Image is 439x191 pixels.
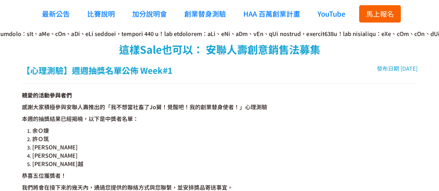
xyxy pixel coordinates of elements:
div: 【心理測驗】週週抽獎名單公佈 Week#1 [22,64,172,77]
a: 創業替身測驗 [181,3,229,24]
span: 許Ｏ筑 [32,134,49,143]
a: 最新公告 [39,3,73,24]
a: HAA 百萬創業計畫 [240,3,304,24]
button: 馬上報名 [359,5,401,23]
span: 余Ｏ婕 [32,126,49,134]
span: YouTube [318,9,345,19]
span: [PERSON_NAME]越 [32,159,83,168]
span: HAA 百萬創業計畫 [243,9,300,19]
strong: 親愛的活動參與者們 [22,91,72,99]
span: 感謝大家積極參與安聯人壽推出的「我不想當社畜了Jo舅！覺醒吧！我的創業替身使者！」心理測驗 [22,103,267,111]
span: [PERSON_NAME] [32,143,78,151]
a: 加分說明會 [129,3,170,24]
span: 恭喜五位獲獎者！ [22,171,66,180]
a: 比賽說明 [84,3,118,24]
span: 本週的抽獎結果已經揭曉，以下是中獎者名單： [22,114,138,123]
a: YouTube [314,3,349,24]
div: 發布日期 [DATE] [377,64,417,77]
span: 馬上報名 [366,9,394,19]
span: 加分說明會 [132,9,167,19]
div: 這樣Sale也可以： 安聯人壽創意銷售法募集 [22,42,417,57]
span: 創業替身測驗 [184,9,226,19]
span: 比賽說明 [87,9,115,19]
span: [PERSON_NAME] [32,151,78,159]
span: 最新公告 [42,9,70,19]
